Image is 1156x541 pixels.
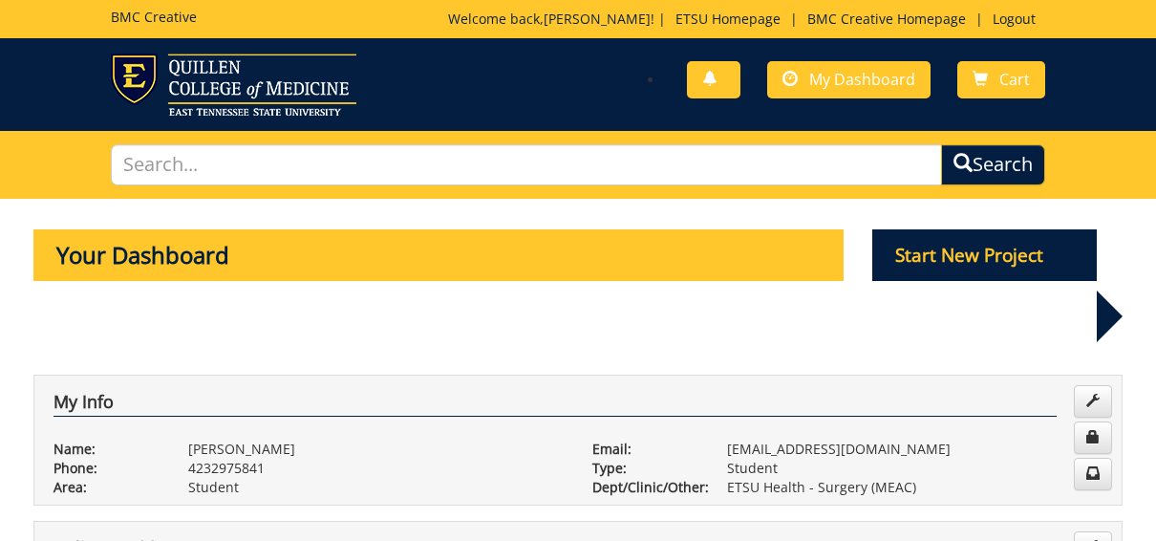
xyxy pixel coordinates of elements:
[188,459,564,478] p: 4232975841
[983,10,1045,28] a: Logout
[1074,422,1112,454] a: Change Password
[448,10,1045,29] p: Welcome back, ! | | |
[872,248,1098,266] a: Start New Project
[767,61,931,98] a: My Dashboard
[941,144,1045,185] button: Search
[54,440,160,459] p: Name:
[33,229,844,281] p: Your Dashboard
[592,478,698,497] p: Dept/Clinic/Other:
[727,440,1102,459] p: [EMAIL_ADDRESS][DOMAIN_NAME]
[111,144,942,185] input: Search...
[727,459,1102,478] p: Student
[54,459,160,478] p: Phone:
[666,10,790,28] a: ETSU Homepage
[798,10,975,28] a: BMC Creative Homepage
[727,478,1102,497] p: ETSU Health - Surgery (MEAC)
[957,61,1045,98] a: Cart
[54,478,160,497] p: Area:
[111,10,197,24] h5: BMC Creative
[188,440,564,459] p: [PERSON_NAME]
[1074,385,1112,418] a: Edit Info
[999,69,1030,90] span: Cart
[188,478,564,497] p: Student
[54,393,1057,418] h4: My Info
[544,10,651,28] a: [PERSON_NAME]
[592,459,698,478] p: Type:
[872,229,1098,281] p: Start New Project
[592,440,698,459] p: Email:
[1074,458,1112,490] a: Change Communication Preferences
[809,69,915,90] span: My Dashboard
[111,54,356,116] img: ETSU logo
